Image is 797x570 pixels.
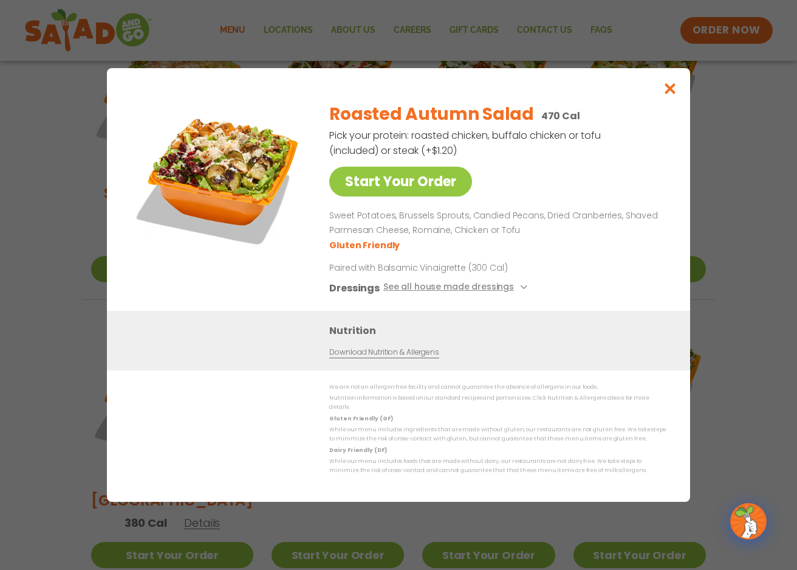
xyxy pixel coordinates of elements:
a: Download Nutrition & Allergens [329,347,439,358]
img: Featured product photo for Roasted Autumn Salad [134,92,304,263]
h3: Dressings [329,280,380,296]
p: Sweet Potatoes, Brussels Sprouts, Candied Pecans, Dried Cranberries, Shaved Parmesan Cheese, Roma... [329,209,661,238]
p: While our menu includes ingredients that are made without gluten, our restaurants are not gluten ... [329,425,666,444]
li: Gluten Friendly [329,239,402,252]
p: We are not an allergen free facility and cannot guarantee the absence of allergens in our foods. [329,383,666,392]
p: Paired with Balsamic Vinaigrette (300 Cal) [329,262,554,274]
p: 470 Cal [541,108,580,123]
strong: Gluten Friendly (GF) [329,415,392,422]
button: Close modal [651,68,690,109]
strong: Dairy Friendly (DF) [329,447,386,454]
p: While our menu includes foods that are made without dairy, our restaurants are not dairy free. We... [329,457,666,476]
h2: Roasted Autumn Salad [329,102,533,127]
h3: Nutrition [329,323,672,338]
a: Start Your Order [329,167,472,196]
button: See all house made dressings [383,280,531,296]
p: Pick your protein: roasted chicken, buffalo chicken or tofu (included) or steak (+$1.20) [329,128,603,158]
p: Nutrition information is based on our standard recipes and portion sizes. Click Nutrition & Aller... [329,394,666,412]
img: wpChatIcon [731,504,765,538]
